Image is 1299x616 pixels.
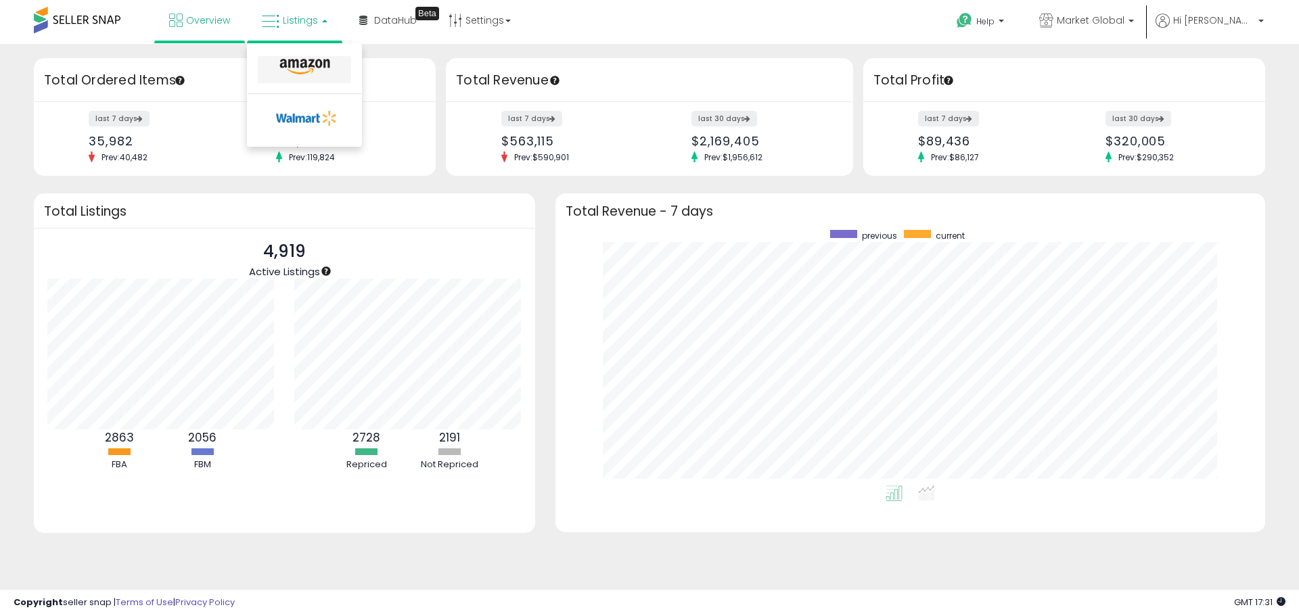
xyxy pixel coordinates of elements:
[942,74,955,87] div: Tooltip anchor
[1156,14,1264,44] a: Hi [PERSON_NAME]
[175,596,235,609] a: Privacy Policy
[14,596,63,609] strong: Copyright
[44,71,426,90] h3: Total Ordered Items
[374,14,417,27] span: DataHub
[44,206,525,216] h3: Total Listings
[283,14,318,27] span: Listings
[873,71,1255,90] h3: Total Profit
[501,134,639,148] div: $563,115
[549,74,561,87] div: Tooltip anchor
[1173,14,1254,27] span: Hi [PERSON_NAME]
[946,2,1018,44] a: Help
[691,134,829,148] div: $2,169,405
[1106,111,1171,126] label: last 30 days
[918,111,979,126] label: last 7 days
[936,230,965,241] span: current
[326,458,407,471] div: Repriced
[918,134,1054,148] div: $89,436
[698,151,769,163] span: Prev: $1,956,612
[1112,151,1181,163] span: Prev: $290,352
[352,429,380,446] b: 2728
[174,74,186,87] div: Tooltip anchor
[249,264,320,279] span: Active Listings
[89,111,150,126] label: last 7 days
[276,134,412,148] div: 143,336
[691,111,757,126] label: last 30 days
[924,151,986,163] span: Prev: $86,127
[188,429,216,446] b: 2056
[78,458,160,471] div: FBA
[1106,134,1241,148] div: $320,005
[456,71,843,90] h3: Total Revenue
[976,16,995,27] span: Help
[95,151,154,163] span: Prev: 40,482
[320,265,332,277] div: Tooltip anchor
[89,134,225,148] div: 35,982
[14,596,235,609] div: seller snap | |
[501,111,562,126] label: last 7 days
[566,206,1255,216] h3: Total Revenue - 7 days
[1234,596,1285,609] span: 2025-09-7 17:31 GMT
[409,458,491,471] div: Not Repriced
[105,429,134,446] b: 2863
[1057,14,1124,27] span: Market Global
[415,7,439,20] div: Tooltip anchor
[862,230,897,241] span: previous
[507,151,576,163] span: Prev: $590,901
[186,14,230,27] span: Overview
[162,458,243,471] div: FBM
[439,429,460,446] b: 2191
[956,12,973,29] i: Get Help
[249,239,320,264] p: 4,919
[282,151,342,163] span: Prev: 119,824
[116,596,173,609] a: Terms of Use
